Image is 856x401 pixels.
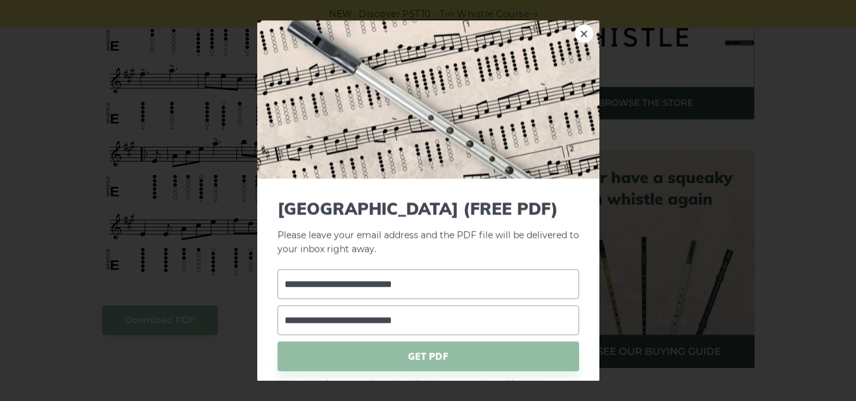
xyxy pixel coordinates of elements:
[278,341,579,371] span: GET PDF
[257,20,599,179] img: Tin Whistle Tab Preview
[575,24,594,43] a: ×
[278,199,579,257] p: Please leave your email address and the PDF file will be delivered to your inbox right away.
[278,378,579,400] span: * We only ask for your email once, to verify that you are a real user. After that, you can downlo...
[278,199,579,219] span: [GEOGRAPHIC_DATA] (FREE PDF)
